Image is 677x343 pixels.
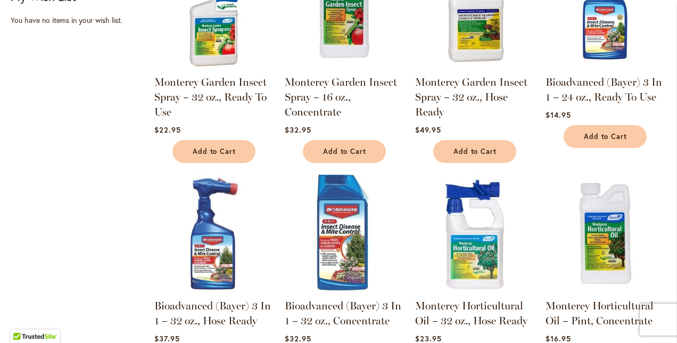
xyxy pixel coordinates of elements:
[285,125,311,135] span: $32.95
[415,285,534,296] a: Monterey Horticultural Oil – 32 oz., Hose Ready
[584,132,628,141] span: Add to Cart
[453,147,497,156] span: Add to Cart
[154,76,267,118] a: Monterey Garden Insect Spray – 32 oz., Ready To Use
[546,299,654,327] a: Monterey Horticultural Oil – Pint, Concentrate
[285,285,403,296] a: Bioadvanced (Bayer) 3 In 1 – 32 oz., Concentrate
[415,299,527,327] a: Monterey Horticultural Oil – 32 oz., Hose Ready
[154,62,273,72] a: Monterey Garden Insect Spray – 32 oz., Ready To Use
[546,110,571,120] span: $14.95
[415,125,441,135] span: $49.95
[285,299,401,327] a: Bioadvanced (Bayer) 3 In 1 – 32 oz., Concentrate
[172,140,255,163] button: Add to Cart
[303,140,386,163] button: Add to Cart
[154,175,273,293] img: Bioadvanced (Bayer) 3 In 1 – 32 oz., Hose Ready
[193,147,236,156] span: Add to Cart
[546,76,662,103] a: Bioadvanced (Bayer) 3 In 1 – 24 oz., Ready To Use
[433,140,516,163] button: Add to Cart
[415,62,534,72] a: Monterey Garden Insect Spray – 32 oz., Hose Ready
[564,125,647,148] button: Add to Cart
[11,15,147,26] div: You have no items in your wish list.
[323,147,367,156] span: Add to Cart
[8,305,38,335] iframe: Launch Accessibility Center
[415,76,527,118] a: Monterey Garden Insect Spray – 32 oz., Hose Ready
[154,285,273,296] a: Bioadvanced (Bayer) 3 In 1 – 32 oz., Hose Ready
[546,175,664,293] img: Monterey Horticultural Oil – Pint, Concentrate
[285,62,403,72] a: Monterey Garden Insect Spray – 16 oz., Concentrate
[546,62,664,72] a: Bioadvanced (Bayer) 3 In 1 – 24 oz., Ready To Use
[546,285,664,296] a: Monterey Horticultural Oil – Pint, Concentrate
[154,299,271,327] a: Bioadvanced (Bayer) 3 In 1 – 32 oz., Hose Ready
[285,76,397,118] a: Monterey Garden Insect Spray – 16 oz., Concentrate
[282,172,406,297] img: Bioadvanced (Bayer) 3 In 1 – 32 oz., Concentrate
[415,175,534,293] img: Monterey Horticultural Oil – 32 oz., Hose Ready
[154,125,181,135] span: $22.95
